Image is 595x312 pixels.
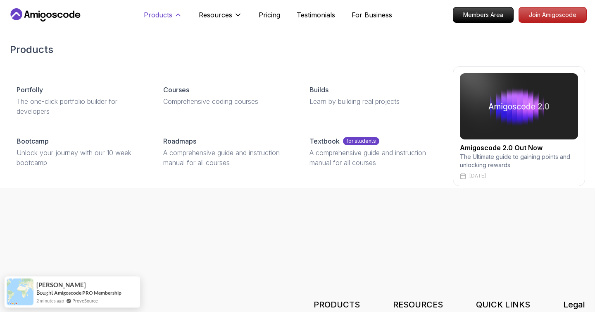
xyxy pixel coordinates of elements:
p: The one-click portfolio builder for developers [17,96,143,116]
p: Products [144,10,172,20]
p: Portfolly [17,85,43,95]
a: Testimonials [297,10,335,20]
span: 2 minutes ago [36,297,64,304]
a: Pricing [259,10,280,20]
h3: PRODUCTS [314,299,360,310]
h2: Products [10,43,585,56]
h3: RESOURCES [393,299,443,310]
a: RoadmapsA comprehensive guide and instruction manual for all courses [157,130,297,174]
span: Bought [36,289,53,296]
a: ProveSource [72,297,98,304]
a: BootcampUnlock your journey with our 10 week bootcamp [10,130,150,174]
p: Builds [309,85,328,95]
p: Join Amigoscode [519,7,586,22]
p: Courses [163,85,189,95]
p: Learn by building real projects [309,96,436,106]
p: [DATE] [469,173,486,179]
a: Textbookfor studentsA comprehensive guide and instruction manual for all courses [303,130,443,174]
p: Comprehensive coding courses [163,96,290,106]
h2: Amigoscode 2.0 Out Now [460,143,578,153]
span: [PERSON_NAME] [36,281,86,288]
button: Resources [199,10,242,26]
button: Products [144,10,182,26]
p: The Ultimate guide to gaining points and unlocking rewards [460,153,578,169]
a: Join Amigoscode [519,7,587,23]
p: Unlock your journey with our 10 week bootcamp [17,148,143,168]
a: BuildsLearn by building real projects [303,78,443,113]
img: provesource social proof notification image [7,278,33,305]
a: amigoscode 2.0Amigoscode 2.0 Out NowThe Ultimate guide to gaining points and unlocking rewards[DATE] [453,66,585,186]
p: Members Area [453,7,513,22]
a: Amigoscode PRO Membership [54,290,121,296]
a: CoursesComprehensive coding courses [157,78,297,113]
a: Members Area [453,7,514,23]
a: PortfollyThe one-click portfolio builder for developers [10,78,150,123]
p: Textbook [309,136,340,146]
h3: Legal [563,299,587,310]
p: Roadmaps [163,136,196,146]
h3: QUICK LINKS [476,299,530,310]
img: amigoscode 2.0 [460,73,578,139]
p: Resources [199,10,232,20]
p: for students [343,137,379,145]
p: A comprehensive guide and instruction manual for all courses [309,148,436,168]
p: Bootcamp [17,136,49,146]
p: A comprehensive guide and instruction manual for all courses [163,148,290,168]
a: For Business [352,10,392,20]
